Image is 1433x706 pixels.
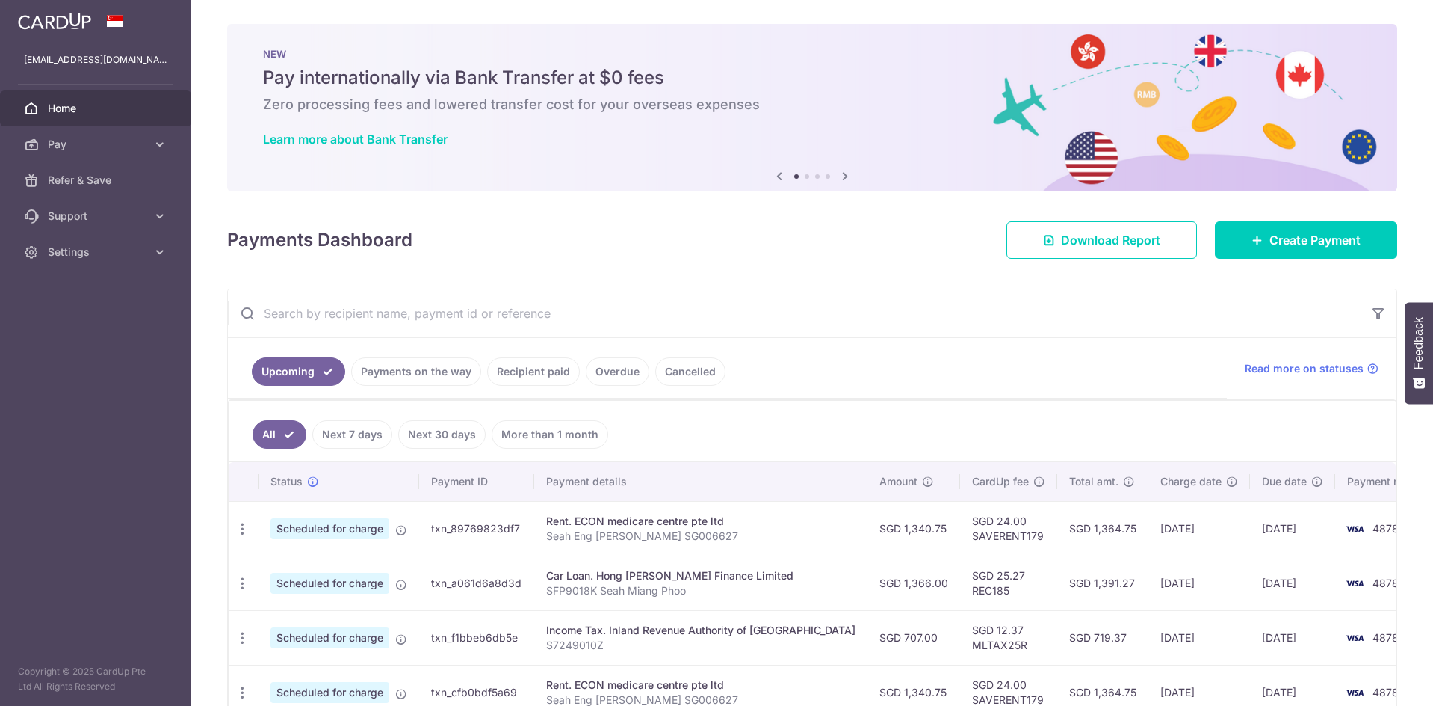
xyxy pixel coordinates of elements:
[1412,317,1426,369] span: Feedback
[228,289,1361,337] input: Search by recipient name, payment id or reference
[1057,501,1148,556] td: SGD 1,364.75
[1057,556,1148,610] td: SGD 1,391.27
[867,501,960,556] td: SGD 1,340.75
[419,610,534,665] td: txn_f1bbeb6db5e
[1148,556,1250,610] td: [DATE]
[546,514,855,529] div: Rent. ECON medicare centre pte ltd
[1160,474,1222,489] span: Charge date
[655,357,725,386] a: Cancelled
[867,610,960,665] td: SGD 707.00
[252,357,345,386] a: Upcoming
[972,474,1029,489] span: CardUp fee
[546,529,855,544] p: Seah Eng [PERSON_NAME] SG006627
[263,48,1361,60] p: NEW
[1340,574,1369,592] img: Bank Card
[48,101,146,116] span: Home
[546,568,855,583] div: Car Loan. Hong [PERSON_NAME] Finance Limited
[1006,221,1197,259] a: Download Report
[398,420,486,449] a: Next 30 days
[1269,231,1361,249] span: Create Payment
[546,678,855,693] div: Rent. ECON medicare centre pte ltd
[546,638,855,653] p: S7249010Z
[1245,361,1378,376] a: Read more on statuses
[586,357,649,386] a: Overdue
[1262,474,1307,489] span: Due date
[1061,231,1160,249] span: Download Report
[419,501,534,556] td: txn_89769823df7
[546,583,855,598] p: SFP9018K Seah Miang Phoo
[18,12,91,30] img: CardUp
[960,556,1057,610] td: SGD 25.27 REC185
[1405,302,1433,404] button: Feedback - Show survey
[867,556,960,610] td: SGD 1,366.00
[960,501,1057,556] td: SGD 24.00 SAVERENT179
[1215,221,1397,259] a: Create Payment
[1148,610,1250,665] td: [DATE]
[1372,577,1399,589] span: 4878
[1057,610,1148,665] td: SGD 719.37
[270,518,389,539] span: Scheduled for charge
[253,420,306,449] a: All
[1069,474,1118,489] span: Total amt.
[270,682,389,703] span: Scheduled for charge
[312,420,392,449] a: Next 7 days
[1372,686,1399,699] span: 4878
[263,66,1361,90] h5: Pay internationally via Bank Transfer at $0 fees
[1372,522,1399,535] span: 4878
[879,474,917,489] span: Amount
[351,357,481,386] a: Payments on the way
[270,573,389,594] span: Scheduled for charge
[48,137,146,152] span: Pay
[419,556,534,610] td: txn_a061d6a8d3d
[270,474,303,489] span: Status
[534,462,867,501] th: Payment details
[263,132,448,147] a: Learn more about Bank Transfer
[487,357,580,386] a: Recipient paid
[1340,629,1369,647] img: Bank Card
[1250,556,1335,610] td: [DATE]
[270,627,389,648] span: Scheduled for charge
[1372,631,1399,644] span: 4878
[1340,520,1369,538] img: Bank Card
[48,173,146,188] span: Refer & Save
[1148,501,1250,556] td: [DATE]
[419,462,534,501] th: Payment ID
[1250,501,1335,556] td: [DATE]
[227,24,1397,191] img: Bank transfer banner
[48,245,146,260] span: Settings
[1250,610,1335,665] td: [DATE]
[960,610,1057,665] td: SGD 12.37 MLTAX25R
[48,209,146,224] span: Support
[263,96,1361,114] h6: Zero processing fees and lowered transfer cost for your overseas expenses
[546,623,855,638] div: Income Tax. Inland Revenue Authority of [GEOGRAPHIC_DATA]
[1340,684,1369,702] img: Bank Card
[227,227,412,254] h4: Payments Dashboard
[1245,361,1364,376] span: Read more on statuses
[24,52,167,67] p: [EMAIL_ADDRESS][DOMAIN_NAME]
[492,420,608,449] a: More than 1 month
